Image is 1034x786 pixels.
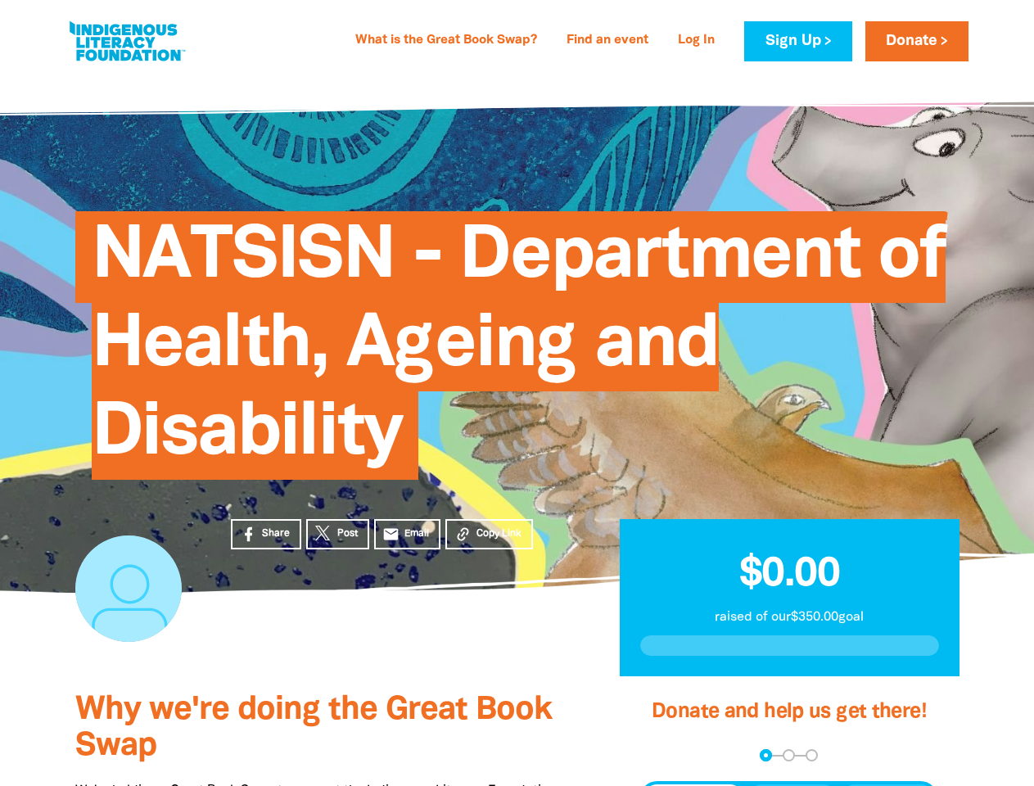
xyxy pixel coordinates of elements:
[75,695,552,761] span: Why we're doing the Great Book Swap
[337,526,358,541] span: Post
[404,526,429,541] span: Email
[744,21,851,61] a: Sign Up
[374,519,441,549] a: emailEmail
[652,702,927,721] span: Donate and help us get there!
[92,224,946,480] span: NATSISN - Department of Health, Ageing and Disability
[783,749,795,761] button: Navigate to step 2 of 3 to enter your details
[262,526,290,541] span: Share
[640,608,939,627] p: raised of our $350.00 goal
[345,28,547,54] a: What is the Great Book Swap?
[382,526,400,543] i: email
[806,749,818,761] button: Navigate to step 3 of 3 to enter your payment details
[476,526,522,541] span: Copy Link
[865,21,969,61] a: Donate
[306,519,369,549] a: Post
[739,556,840,594] span: $0.00
[557,28,658,54] a: Find an event
[668,28,725,54] a: Log In
[445,519,533,549] button: Copy Link
[760,749,772,761] button: Navigate to step 1 of 3 to enter your donation amount
[231,519,301,549] a: Share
